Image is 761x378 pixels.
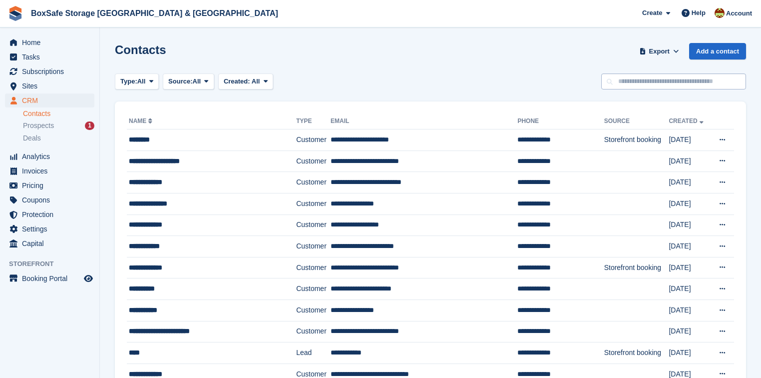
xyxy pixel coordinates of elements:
td: [DATE] [669,150,710,172]
span: Booking Portal [22,271,82,285]
a: menu [5,93,94,107]
span: Tasks [22,50,82,64]
td: [DATE] [669,321,710,342]
td: Storefront booking [604,129,669,151]
td: [DATE] [669,172,710,193]
img: stora-icon-8386f47178a22dfd0bd8f6a31ec36ba5ce8667c1dd55bd0f319d3a0aa187defe.svg [8,6,23,21]
td: [DATE] [669,236,710,257]
button: Source: All [163,73,214,90]
a: menu [5,207,94,221]
td: [DATE] [669,299,710,321]
a: Add a contact [689,43,746,59]
a: menu [5,64,94,78]
img: Kim [715,8,725,18]
a: Name [129,117,154,124]
span: Help [692,8,706,18]
button: Type: All [115,73,159,90]
a: menu [5,50,94,64]
span: Pricing [22,178,82,192]
span: Created: [224,77,250,85]
span: Coupons [22,193,82,207]
th: Email [331,113,517,129]
a: menu [5,178,94,192]
div: 1 [85,121,94,130]
th: Phone [517,113,604,129]
td: Customer [296,236,331,257]
td: Customer [296,193,331,214]
span: All [137,76,146,86]
span: Protection [22,207,82,221]
a: Prospects 1 [23,120,94,131]
td: Customer [296,321,331,342]
span: CRM [22,93,82,107]
span: All [193,76,201,86]
a: menu [5,222,94,236]
td: [DATE] [669,193,710,214]
span: Storefront [9,259,99,269]
td: Customer [296,214,331,236]
a: menu [5,271,94,285]
span: Source: [168,76,192,86]
th: Type [296,113,331,129]
span: All [252,77,260,85]
td: [DATE] [669,342,710,364]
span: Export [649,46,670,56]
td: [DATE] [669,214,710,236]
span: Settings [22,222,82,236]
a: Created [669,117,705,124]
td: [DATE] [669,129,710,151]
a: BoxSafe Storage [GEOGRAPHIC_DATA] & [GEOGRAPHIC_DATA] [27,5,282,21]
span: Subscriptions [22,64,82,78]
td: Customer [296,129,331,151]
a: menu [5,193,94,207]
td: Storefront booking [604,342,669,364]
td: Customer [296,278,331,300]
a: menu [5,35,94,49]
span: Home [22,35,82,49]
a: Preview store [82,272,94,284]
td: Customer [296,150,331,172]
a: menu [5,236,94,250]
span: Create [642,8,662,18]
a: Deals [23,133,94,143]
a: menu [5,79,94,93]
a: menu [5,149,94,163]
span: Prospects [23,121,54,130]
td: Customer [296,257,331,278]
button: Created: All [218,73,273,90]
a: menu [5,164,94,178]
td: Customer [296,172,331,193]
td: Lead [296,342,331,364]
button: Export [637,43,681,59]
td: [DATE] [669,257,710,278]
span: Invoices [22,164,82,178]
span: Capital [22,236,82,250]
span: Account [726,8,752,18]
h1: Contacts [115,43,166,56]
span: Type: [120,76,137,86]
span: Sites [22,79,82,93]
td: Customer [296,299,331,321]
th: Source [604,113,669,129]
span: Deals [23,133,41,143]
a: Contacts [23,109,94,118]
td: Storefront booking [604,257,669,278]
span: Analytics [22,149,82,163]
td: [DATE] [669,278,710,300]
